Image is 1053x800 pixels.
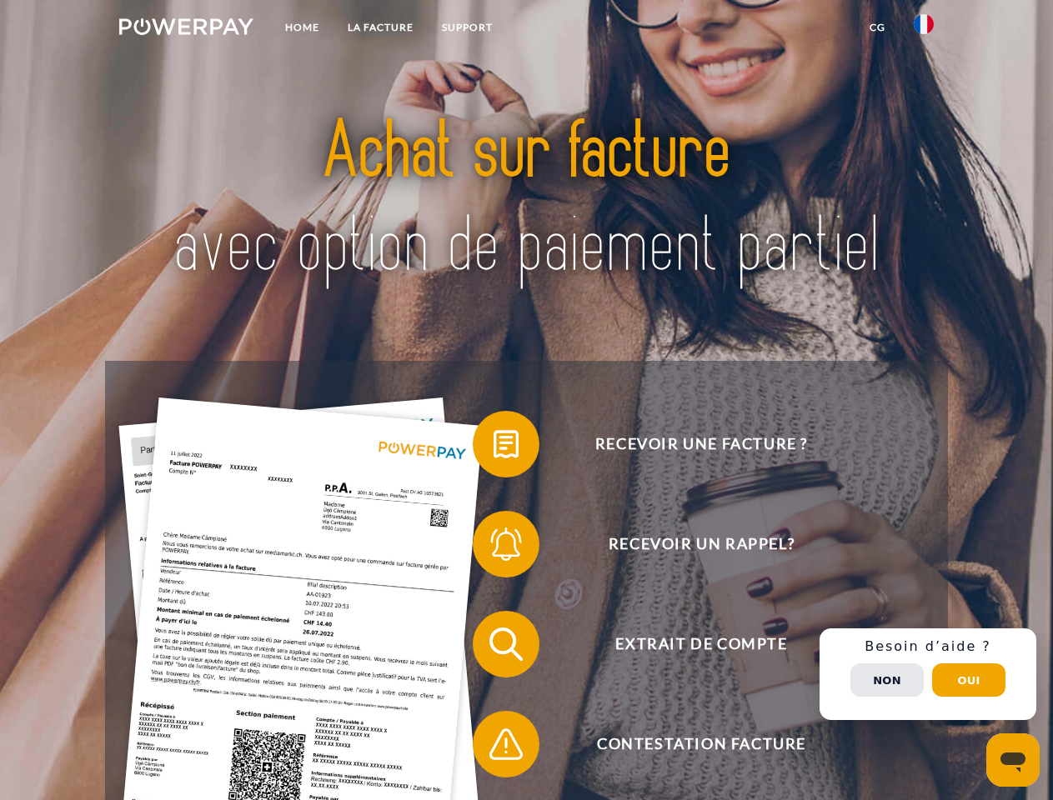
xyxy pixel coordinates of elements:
span: Contestation Facture [497,711,905,777]
span: Recevoir un rappel? [497,511,905,577]
img: qb_bill.svg [485,423,527,465]
button: Recevoir une facture ? [473,411,906,477]
img: qb_bell.svg [485,523,527,565]
img: qb_search.svg [485,623,527,665]
iframe: Bouton de lancement de la fenêtre de messagerie [986,733,1040,787]
button: Extrait de compte [473,611,906,677]
button: Contestation Facture [473,711,906,777]
a: Support [428,12,507,42]
button: Non [850,663,924,697]
button: Recevoir un rappel? [473,511,906,577]
a: LA FACTURE [333,12,428,42]
img: logo-powerpay-white.svg [119,18,253,35]
button: Oui [932,663,1005,697]
div: Schnellhilfe [820,628,1036,720]
img: qb_warning.svg [485,723,527,765]
img: title-powerpay_fr.svg [159,80,894,319]
img: fr [914,14,934,34]
span: Recevoir une facture ? [497,411,905,477]
span: Extrait de compte [497,611,905,677]
a: CG [855,12,900,42]
h3: Besoin d’aide ? [830,638,1026,655]
a: Home [271,12,333,42]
